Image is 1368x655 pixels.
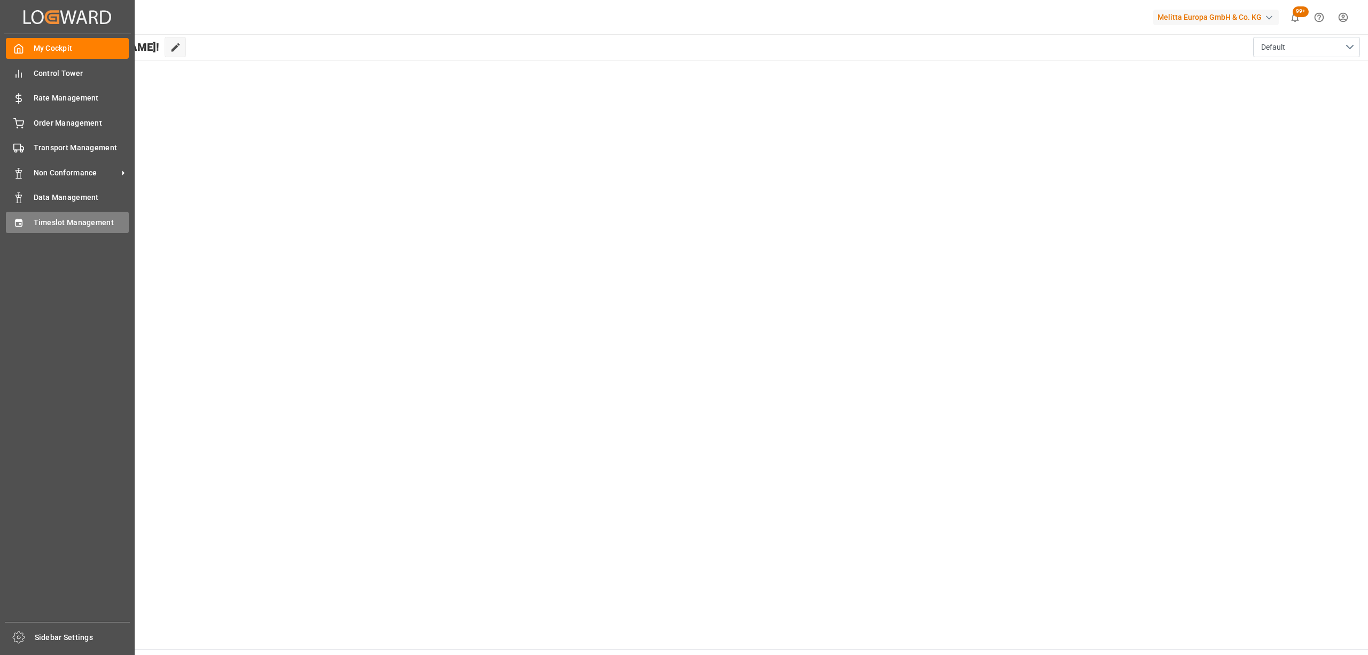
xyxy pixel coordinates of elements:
[34,68,129,79] span: Control Tower
[6,112,129,133] a: Order Management
[6,38,129,59] a: My Cockpit
[6,187,129,208] a: Data Management
[6,88,129,109] a: Rate Management
[1153,10,1279,25] div: Melitta Europa GmbH & Co. KG
[6,212,129,233] a: Timeslot Management
[34,217,129,228] span: Timeslot Management
[6,137,129,158] a: Transport Management
[34,93,129,104] span: Rate Management
[34,43,129,54] span: My Cockpit
[1283,5,1307,29] button: show 100 new notifications
[1261,42,1285,53] span: Default
[34,167,118,179] span: Non Conformance
[1253,37,1360,57] button: open menu
[34,192,129,203] span: Data Management
[1293,6,1309,17] span: 99+
[35,632,130,643] span: Sidebar Settings
[34,118,129,129] span: Order Management
[1307,5,1331,29] button: Help Center
[1153,7,1283,27] button: Melitta Europa GmbH & Co. KG
[6,63,129,83] a: Control Tower
[34,142,129,153] span: Transport Management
